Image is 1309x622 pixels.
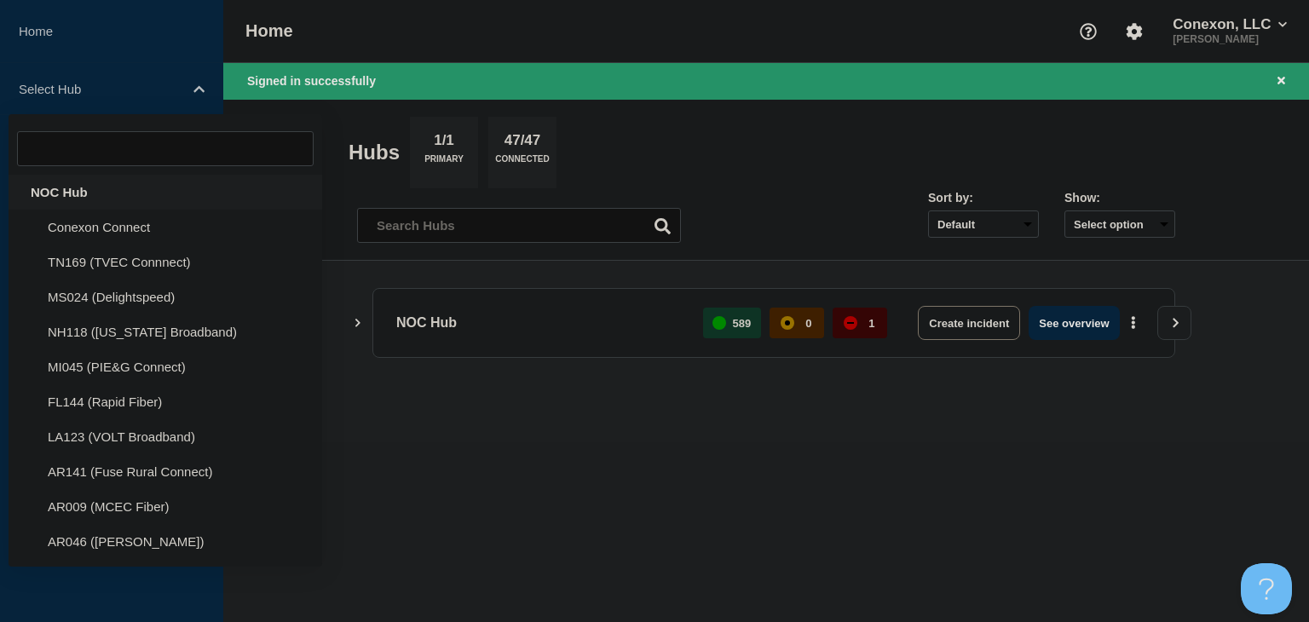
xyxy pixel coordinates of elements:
h1: Home [245,21,293,41]
li: AR046 ([PERSON_NAME]) [9,524,322,559]
div: NOC Hub [9,175,322,210]
button: See overview [1029,306,1119,340]
li: TN169 (TVEC Connnect) [9,245,322,279]
p: Select Hub [19,82,182,96]
p: NOC Hub [396,306,683,340]
p: Primary [424,154,464,172]
button: More actions [1122,308,1145,339]
button: Support [1070,14,1106,49]
p: [PERSON_NAME] [1169,33,1290,45]
p: 1/1 [428,132,461,154]
p: 1 [868,317,874,330]
li: MI045 (PIE&G Connect) [9,349,322,384]
p: Connected [495,154,549,172]
iframe: Help Scout Beacon - Open [1241,563,1292,614]
li: LA123 (VOLT Broadband) [9,419,322,454]
button: Create incident [918,306,1020,340]
button: View [1157,306,1191,340]
input: Search Hubs [357,208,681,243]
p: 0 [805,317,811,330]
li: FL144 (Rapid Fiber) [9,384,322,419]
span: Signed in successfully [247,74,376,88]
div: up [712,316,726,330]
select: Sort by [928,210,1039,238]
div: Sort by: [928,191,1039,204]
p: 47/47 [498,132,547,154]
button: Close banner [1271,72,1292,91]
li: NH118 ([US_STATE] Broadband) [9,314,322,349]
li: AR009 (MCEC Fiber) [9,489,322,524]
button: Account settings [1116,14,1152,49]
button: Select option [1064,210,1175,238]
button: Show Connected Hubs [354,317,362,330]
h2: Hubs [349,141,400,164]
div: Show: [1064,191,1175,204]
div: down [844,316,857,330]
li: AR141 (Fuse Rural Connect) [9,454,322,489]
div: affected [781,316,794,330]
li: Conexon Connect [9,210,322,245]
p: 589 [733,317,752,330]
li: MS024 (Delightspeed) [9,279,322,314]
button: Conexon, LLC [1169,16,1290,33]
